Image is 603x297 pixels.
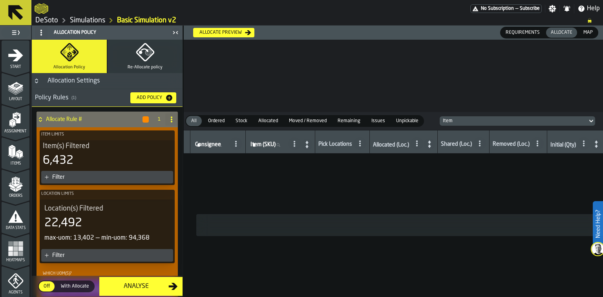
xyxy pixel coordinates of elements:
label: Need Help? [594,202,602,246]
label: button-switch-multi-Remaining [332,115,366,127]
label: button-switch-multi-Ordered [203,115,230,127]
div: Menu Subscription [470,4,542,13]
label: button-switch-multi-Stock [230,115,253,127]
span: Moved / Removed [286,117,330,125]
li: menu Layout [2,73,29,104]
label: button-switch-multi-Issues [366,115,391,127]
span: Re-Allocate policy [128,65,163,70]
div: Filter [52,252,170,258]
span: Start [2,65,29,69]
button: Button-Allocation Settings-closed [32,78,41,84]
a: link-to-/wh/i/53489ce4-9a4e-4130-9411-87a947849922 [70,16,105,25]
div: Analyse [104,282,168,291]
div: Allocate Rule # [37,112,150,127]
span: ( 1 ) [71,95,76,101]
div: Title [44,204,170,213]
div: Filter [52,174,170,180]
h3: title-section-[object Object] [32,89,183,107]
div: DropdownMenuValue-item [437,116,598,126]
span: Agents [2,290,29,295]
label: button-switch-multi-All [185,115,203,127]
div: Allocation Policy [33,26,170,39]
span: Remaining [334,117,364,125]
div: stat-Location(s) Filtered [41,203,173,244]
div: Title [43,142,172,150]
span: Location(s) Filtered [44,204,103,213]
label: Item Limits [40,130,175,139]
span: Map [580,29,596,36]
span: label [250,141,276,148]
label: button-switch-multi-Unpickable [391,115,424,127]
span: Ordered [205,117,228,125]
li: menu Start [2,40,29,72]
span: No Subscription [481,6,514,11]
div: Allocate preview [196,30,245,35]
span: Layout [2,97,29,101]
div: thumb [333,116,365,126]
li: menu Items [2,137,29,169]
a: link-to-/wh/i/53489ce4-9a4e-4130-9411-87a947849922/pricing/ [470,4,542,13]
span: Off [40,283,53,290]
span: Assignment [2,129,29,134]
label: button-switch-multi-With Allocate [55,280,95,292]
span: Subscribe [520,6,540,11]
button: button-Allocate preview [193,28,254,37]
label: button-toggle-Help [574,4,603,13]
span: Unpickable [393,117,422,125]
div: 6,432 [43,154,73,168]
div: Allocated (Loc.) [373,142,409,150]
div: thumb [391,116,423,126]
li: menu Heatmaps [2,234,29,265]
span: Allocation Policy [53,65,85,70]
div: thumb [546,27,577,38]
div: thumb [579,27,598,38]
span: Orders [2,194,29,198]
span: All [188,117,200,125]
div: thumb [56,281,94,291]
a: link-to-/wh/i/53489ce4-9a4e-4130-9411-87a947849922 [35,16,58,25]
h4: Allocate Rule # [46,116,142,123]
div: thumb [501,27,545,38]
span: Allocate [548,29,576,36]
span: Allocated [255,117,281,125]
label: button-toggle-Toggle Full Menu [2,27,29,38]
span: — [515,6,518,11]
label: button-switch-multi-Requirements [500,27,545,38]
span: With Allocate [58,283,92,290]
label: button-switch-multi-Off [38,280,55,292]
span: Heatmaps [2,258,29,262]
div: thumb [284,116,331,126]
div: thumb [367,116,390,126]
span: label [195,141,221,148]
nav: Breadcrumb [35,16,600,25]
h3: title-section-Allocation Settings [32,73,183,89]
div: Shared (Loc.) [441,141,472,149]
span: 1 [156,117,162,122]
label: button-switch-multi-Map [578,27,598,38]
div: stat-Item(s) Filtered [40,140,175,169]
label: button-switch-multi-Moved / Removed [283,115,332,127]
a: link-to-/wh/i/53489ce4-9a4e-4130-9411-87a947849922/simulations/1f62d167-152a-4059-937e-329100f67c26 [117,16,176,25]
div: Policy Rules [35,93,124,103]
div: Removed (Loc.) [493,141,530,149]
div: thumb [39,281,55,291]
div: max-uom: 13,402 — min-uom: 94,368 [44,233,170,243]
span: Stock [232,117,250,125]
div: 22,492 [44,216,82,230]
label: button-toggle-Notifications [560,5,574,13]
li: menu Orders [2,169,29,201]
button: button- [143,116,149,123]
div: Initial (Qty) [550,142,576,150]
button: button-Analyse [99,277,183,296]
label: Which UOM(s)? [41,269,173,278]
div: Pick Locations [318,141,352,149]
li: menu Assignment [2,105,29,136]
span: Item(s) Filtered [43,142,90,150]
span: Items [2,161,29,166]
label: Location Limits [40,190,175,198]
button: button-Add Policy [130,92,176,103]
div: thumb [231,116,252,126]
input: label [194,140,228,150]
